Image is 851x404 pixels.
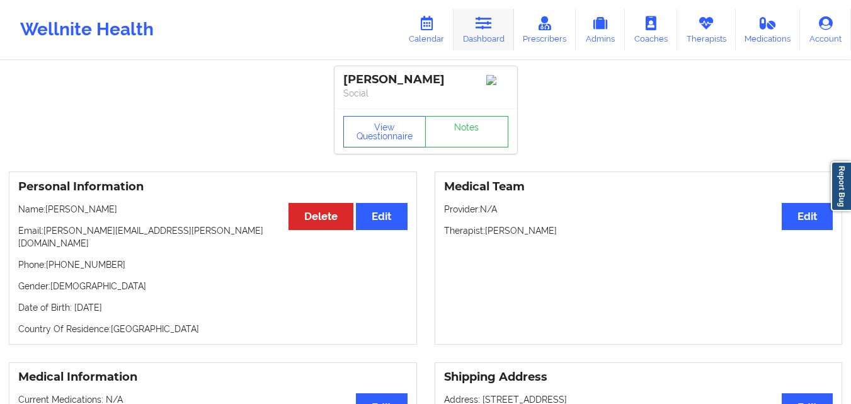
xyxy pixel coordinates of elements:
p: Therapist: [PERSON_NAME] [444,224,833,237]
p: Social [343,87,508,100]
a: Coaches [625,9,677,50]
a: Therapists [677,9,736,50]
h3: Medical Team [444,180,833,194]
p: Gender: [DEMOGRAPHIC_DATA] [18,280,408,292]
h3: Shipping Address [444,370,833,384]
a: Report Bug [831,161,851,211]
a: Notes [425,116,508,147]
div: [PERSON_NAME] [343,72,508,87]
a: Dashboard [454,9,514,50]
h3: Personal Information [18,180,408,194]
a: Calendar [399,9,454,50]
button: View Questionnaire [343,116,426,147]
a: Admins [576,9,625,50]
p: Email: [PERSON_NAME][EMAIL_ADDRESS][PERSON_NAME][DOMAIN_NAME] [18,224,408,250]
h3: Medical Information [18,370,408,384]
a: Prescribers [514,9,576,50]
p: Provider: N/A [444,203,833,216]
a: Medications [736,9,801,50]
button: Edit [356,203,407,230]
p: Phone: [PHONE_NUMBER] [18,258,408,271]
img: Image%2Fplaceholer-image.png [486,75,508,85]
p: Date of Birth: [DATE] [18,301,408,314]
p: Country Of Residence: [GEOGRAPHIC_DATA] [18,323,408,335]
p: Name: [PERSON_NAME] [18,203,408,216]
button: Edit [782,203,833,230]
a: Account [800,9,851,50]
button: Delete [288,203,353,230]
